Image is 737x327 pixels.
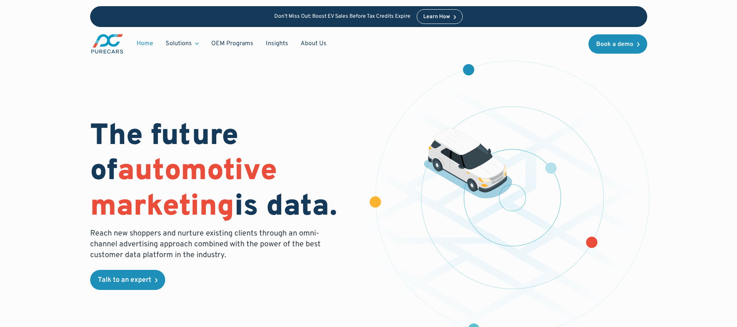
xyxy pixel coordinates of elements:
[98,277,151,284] div: Talk to an expert
[274,14,410,20] p: Don’t Miss Out: Boost EV Sales Before Tax Credits Expire
[90,270,165,290] a: Talk to an expert
[205,36,260,51] a: OEM Programs
[90,33,124,54] a: main
[130,36,159,51] a: Home
[423,14,450,20] div: Learn How
[596,41,633,47] div: Book a demo
[90,228,325,261] p: Reach new shoppers and nurture existing clients through an omni-channel advertising approach comb...
[417,9,463,24] a: Learn How
[90,119,359,225] h1: The future of is data.
[588,34,647,54] a: Book a demo
[159,36,205,51] div: Solutions
[166,39,192,48] div: Solutions
[90,153,277,225] span: automotive marketing
[424,128,513,198] img: illustration of a vehicle
[90,33,124,54] img: purecars logo
[294,36,333,51] a: About Us
[260,36,294,51] a: Insights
